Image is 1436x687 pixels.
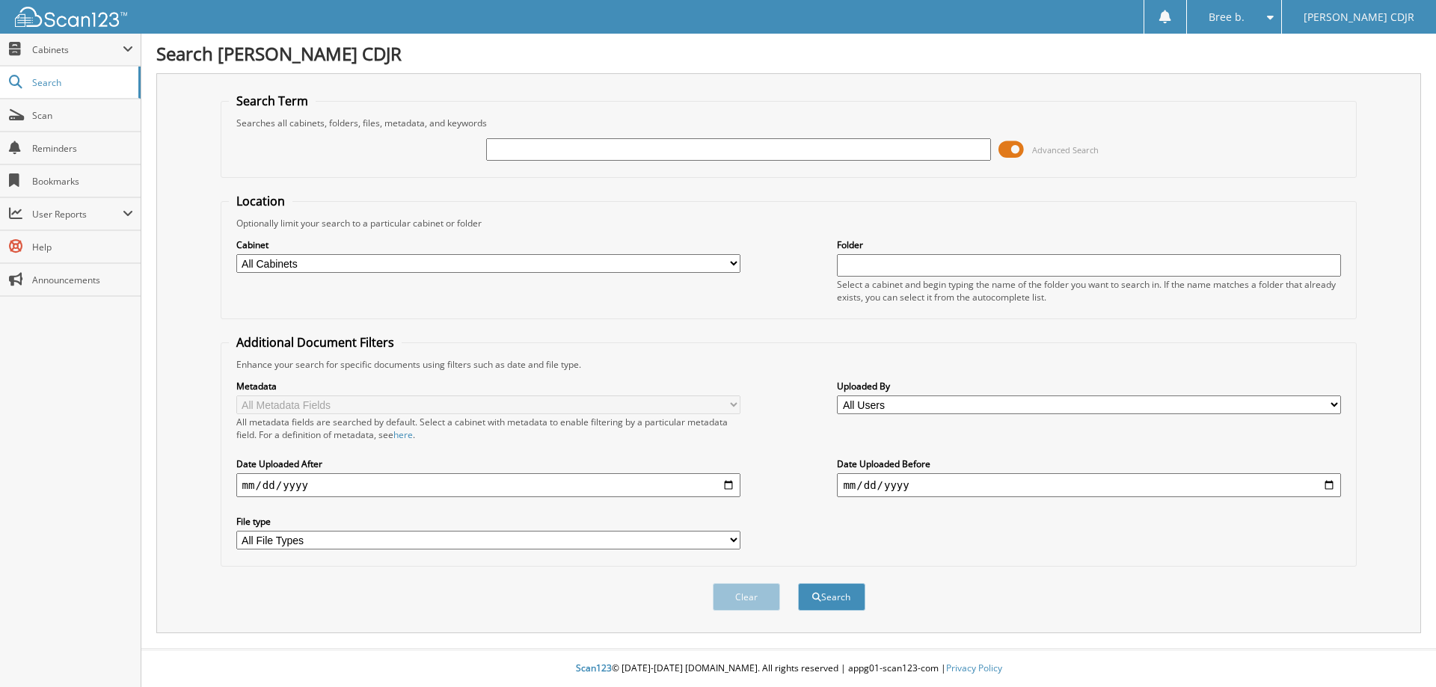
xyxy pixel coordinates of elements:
div: Searches all cabinets, folders, files, metadata, and keywords [229,117,1349,129]
input: end [837,473,1341,497]
label: Date Uploaded After [236,458,740,470]
input: start [236,473,740,497]
span: Scan123 [576,662,612,674]
button: Clear [713,583,780,611]
legend: Additional Document Filters [229,334,402,351]
label: Metadata [236,380,740,392]
div: © [DATE]-[DATE] [DOMAIN_NAME]. All rights reserved | appg01-scan123-com | [141,650,1436,687]
label: File type [236,515,740,528]
div: Select a cabinet and begin typing the name of the folder you want to search in. If the name match... [837,278,1341,304]
span: Announcements [32,274,133,286]
div: All metadata fields are searched by default. Select a cabinet with metadata to enable filtering b... [236,416,740,441]
h1: Search [PERSON_NAME] CDJR [156,41,1421,66]
div: Enhance your search for specific documents using filters such as date and file type. [229,358,1349,371]
span: Advanced Search [1032,144,1099,155]
legend: Location [229,193,292,209]
span: Bree b. [1209,13,1245,22]
span: Search [32,76,131,89]
span: Scan [32,109,133,122]
img: scan123-logo-white.svg [15,7,127,27]
a: here [393,428,413,441]
legend: Search Term [229,93,316,109]
label: Uploaded By [837,380,1341,392]
label: Folder [837,238,1341,251]
span: User Reports [32,208,123,221]
span: [PERSON_NAME] CDJR [1304,13,1414,22]
span: Bookmarks [32,175,133,188]
span: Help [32,241,133,253]
div: Optionally limit your search to a particular cabinet or folder [229,217,1349,229]
a: Privacy Policy [946,662,1002,674]
button: Search [798,583,865,611]
span: Cabinets [32,43,123,56]
span: Reminders [32,142,133,155]
label: Cabinet [236,238,740,251]
label: Date Uploaded Before [837,458,1341,470]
